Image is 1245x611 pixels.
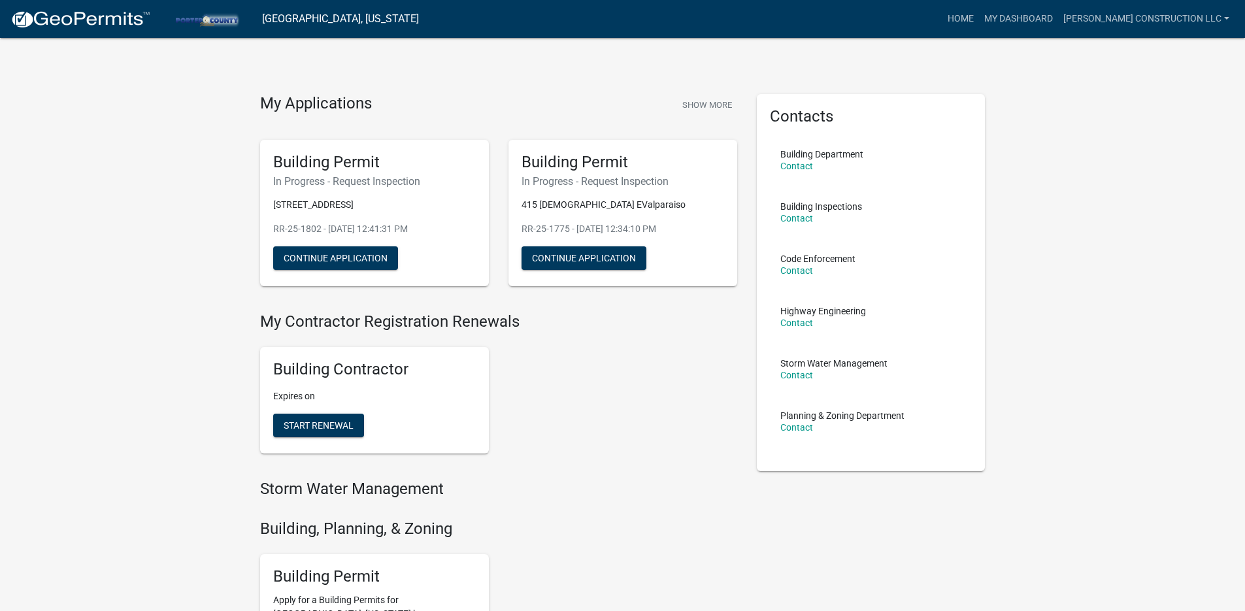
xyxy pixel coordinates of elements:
[780,254,855,263] p: Code Enforcement
[770,107,972,126] h5: Contacts
[273,414,364,437] button: Start Renewal
[260,312,737,331] h4: My Contractor Registration Renewals
[780,213,813,223] a: Contact
[273,360,476,379] h5: Building Contractor
[1058,7,1235,31] a: [PERSON_NAME] Construction LLC
[273,389,476,403] p: Expires on
[780,306,866,316] p: Highway Engineering
[260,94,372,114] h4: My Applications
[780,370,813,380] a: Contact
[677,94,737,116] button: Show More
[161,10,252,27] img: Porter County, Indiana
[780,265,813,276] a: Contact
[979,7,1058,31] a: My Dashboard
[522,246,646,270] button: Continue Application
[260,480,737,499] h4: Storm Water Management
[780,422,813,433] a: Contact
[780,318,813,328] a: Contact
[273,567,476,586] h5: Building Permit
[260,312,737,464] wm-registration-list-section: My Contractor Registration Renewals
[780,411,905,420] p: Planning & Zoning Department
[780,359,888,368] p: Storm Water Management
[273,222,476,236] p: RR-25-1802 - [DATE] 12:41:31 PM
[273,175,476,188] h6: In Progress - Request Inspection
[942,7,979,31] a: Home
[273,153,476,172] h5: Building Permit
[522,175,724,188] h6: In Progress - Request Inspection
[273,246,398,270] button: Continue Application
[780,202,862,211] p: Building Inspections
[522,198,724,212] p: 415 [DEMOGRAPHIC_DATA] EValparaiso
[522,153,724,172] h5: Building Permit
[273,198,476,212] p: [STREET_ADDRESS]
[780,161,813,171] a: Contact
[780,150,863,159] p: Building Department
[260,520,737,538] h4: Building, Planning, & Zoning
[284,420,354,431] span: Start Renewal
[262,8,419,30] a: [GEOGRAPHIC_DATA], [US_STATE]
[522,222,724,236] p: RR-25-1775 - [DATE] 12:34:10 PM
